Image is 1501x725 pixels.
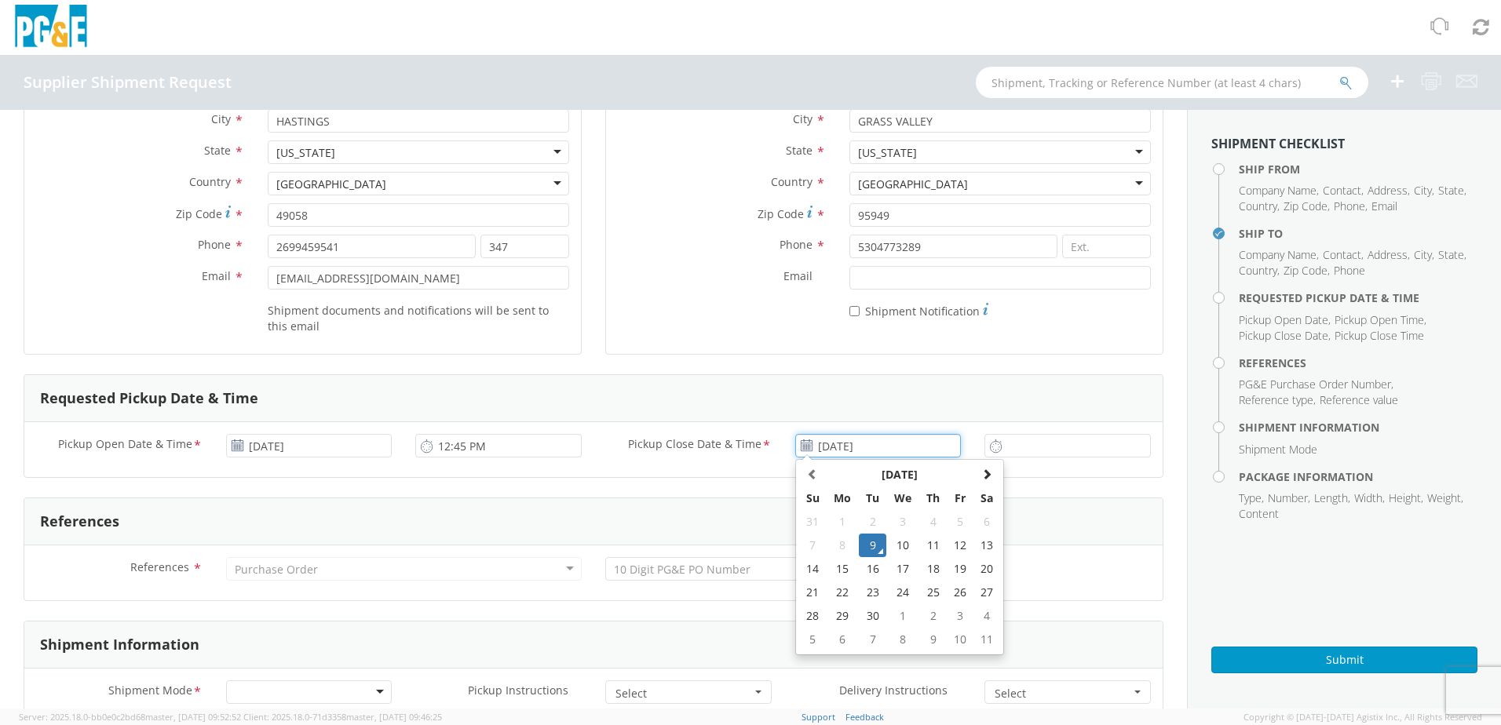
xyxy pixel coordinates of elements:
span: Phone [780,237,813,252]
li: , [1284,199,1330,214]
td: 16 [859,557,886,581]
th: Sa [973,486,1000,510]
th: We [886,486,919,510]
span: Select [615,686,751,701]
span: Select [995,686,1130,701]
span: Address [1368,247,1408,262]
td: 1 [827,510,860,534]
li: , [1239,312,1331,328]
span: master, [DATE] 09:46:25 [346,711,442,723]
span: Pickup Close Time [1335,328,1424,343]
li: , [1314,490,1350,506]
td: 7 [799,534,827,557]
h3: References [40,514,119,530]
td: 19 [947,557,973,581]
span: City [793,111,813,126]
li: , [1239,199,1280,214]
td: 10 [886,534,919,557]
input: Shipment, Tracking or Reference Number (at least 4 chars) [976,67,1368,98]
th: Fr [947,486,973,510]
td: 20 [973,557,1000,581]
button: Select [984,680,1151,704]
td: 3 [947,604,973,628]
td: 8 [827,534,860,557]
span: Shipment Mode [1239,442,1317,457]
span: Type [1239,490,1262,505]
td: 7 [859,628,886,651]
li: , [1323,247,1364,263]
td: 28 [799,604,827,628]
span: Content [1239,506,1279,521]
span: City [211,111,231,126]
span: Zip Code [1284,263,1328,278]
td: 21 [799,581,827,604]
div: [US_STATE] [858,145,917,161]
td: 29 [827,604,860,628]
span: Address [1368,183,1408,198]
h4: Ship From [1239,163,1477,175]
span: Zip Code [176,206,222,221]
span: Country [1239,199,1277,213]
td: 11 [919,534,947,557]
span: Email [1371,199,1397,213]
span: Copyright © [DATE]-[DATE] Agistix Inc., All Rights Reserved [1244,711,1482,723]
td: 5 [947,510,973,534]
td: 30 [859,604,886,628]
img: pge-logo-06675f144f4cfa6a6814.png [12,5,90,51]
h4: Ship To [1239,228,1477,239]
td: 15 [827,557,860,581]
a: Support [802,711,835,723]
span: master, [DATE] 09:52:52 [145,711,241,723]
button: Submit [1211,647,1477,673]
li: , [1334,199,1368,214]
span: Email [202,268,231,283]
td: 6 [827,628,860,651]
span: Pickup Open Date [1239,312,1328,327]
li: , [1368,247,1410,263]
th: Th [919,486,947,510]
h4: Shipment Information [1239,421,1477,433]
li: , [1389,490,1423,506]
td: 9 [859,534,886,557]
li: , [1268,490,1310,506]
input: Ext. [1062,235,1151,258]
button: Select [605,680,772,704]
th: Tu [859,486,886,510]
div: Purchase Order [235,562,318,577]
span: Reference value [1320,392,1398,407]
td: 22 [827,581,860,604]
li: , [1239,328,1331,344]
span: Server: 2025.18.0-bb0e0c2bd68 [19,711,241,723]
a: Feedback [845,711,884,723]
span: Next Month [981,468,992,479]
span: Contact [1323,247,1361,262]
li: , [1239,377,1393,392]
h4: Package Information [1239,471,1477,483]
strong: Shipment Checklist [1211,135,1345,152]
td: 6 [973,510,1000,534]
span: Country [1239,263,1277,278]
span: Phone [1334,263,1365,278]
span: Width [1354,490,1382,505]
span: Country [771,174,813,189]
span: References [130,559,189,574]
td: 23 [859,581,886,604]
td: 24 [886,581,919,604]
li: , [1414,247,1434,263]
td: 17 [886,557,919,581]
span: Weight [1427,490,1461,505]
li: , [1239,247,1319,263]
span: City [1414,183,1432,198]
span: Previous Month [807,468,818,479]
li: , [1239,183,1319,199]
h4: Supplier Shipment Request [24,74,232,91]
td: 18 [919,557,947,581]
span: Phone [1334,199,1365,213]
h4: References [1239,357,1477,369]
li: , [1438,183,1466,199]
span: Company Name [1239,247,1317,262]
span: Company Name [1239,183,1317,198]
td: 10 [947,628,973,651]
td: 25 [919,581,947,604]
li: , [1239,392,1316,408]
